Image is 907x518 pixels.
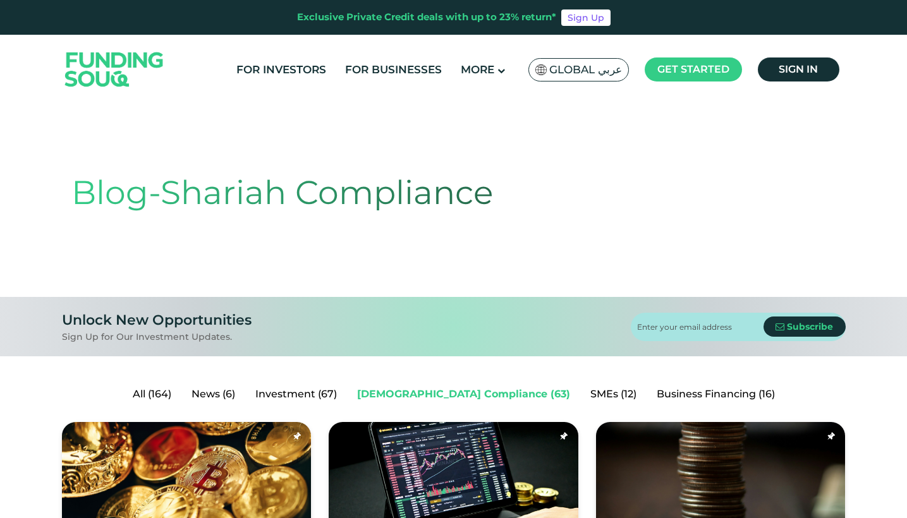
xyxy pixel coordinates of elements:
[535,64,547,75] img: SA Flag
[657,63,729,75] span: Get started
[297,10,556,25] div: Exclusive Private Credit deals with up to 23% return*
[461,63,494,76] span: More
[233,59,329,80] a: For Investors
[549,63,622,77] span: Global عربي
[181,382,245,407] a: News (6)
[347,382,580,407] a: [DEMOGRAPHIC_DATA] Compliance (63)
[637,313,764,341] input: Enter your email address
[561,9,611,26] a: Sign Up
[62,310,252,330] div: Unlock New Opportunities
[764,316,846,337] button: Subscribe
[62,330,252,344] div: Sign Up for Our Investment Updates.
[71,173,836,212] h1: Blog-Shariah Compliance
[580,382,647,407] a: SMEs (12)
[787,321,833,332] span: Subscribe
[123,382,181,407] a: All (164)
[779,63,818,75] span: Sign in
[758,57,839,81] a: Sign in
[245,382,347,407] a: Investment (67)
[52,37,176,101] img: Logo
[342,59,445,80] a: For Businesses
[647,382,785,407] a: Business Financing (16)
